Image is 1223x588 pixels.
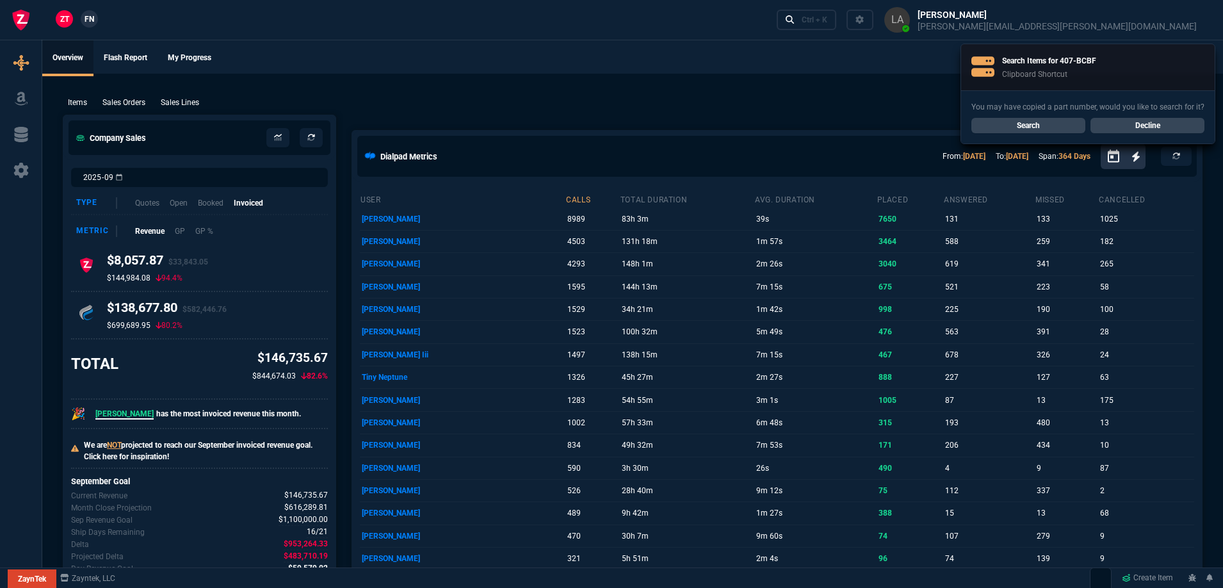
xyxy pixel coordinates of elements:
p: 131 [945,210,1033,228]
p: 490 [879,459,941,477]
p: 315 [879,414,941,432]
p: 58 [1100,278,1192,296]
p: 3h 30m [622,459,752,477]
p: 326 [1037,346,1096,364]
p: 9 [1100,550,1192,568]
p: has the most invoiced revenue this month. [95,408,301,420]
p: 321 [567,550,617,568]
p: 7m 15s [756,278,874,296]
p: [PERSON_NAME] [362,527,563,545]
p: 563 [945,323,1033,341]
span: [PERSON_NAME] [95,409,154,420]
p: Company Revenue Goal for Sep. [71,514,133,526]
th: cancelled [1098,190,1194,208]
span: The difference between the current month's Revenue and the goal. [284,538,328,550]
div: Metric [76,225,117,237]
p: Tiny Neptune [362,368,563,386]
p: 279 [1037,527,1096,545]
h6: September Goal [71,477,328,487]
p: 34h 21m [622,300,752,318]
p: spec.value [272,538,328,550]
a: Create Item [1117,569,1178,588]
span: Delta divided by the remaining ship days. [287,562,329,575]
p: [PERSON_NAME] [362,278,563,296]
p: 100 [1100,300,1192,318]
p: 388 [879,504,941,522]
p: 127 [1037,368,1096,386]
p: The difference between the current month's Revenue and the goal. [71,539,89,550]
p: 193 [945,414,1033,432]
p: 131h 18m [622,233,752,250]
p: Delta divided by the remaining ship days. [71,563,133,575]
p: 100h 32m [622,323,752,341]
p: 190 [1037,300,1096,318]
p: 6m 48s [756,414,874,432]
p: 9 [1100,527,1192,545]
p: 83h 3m [622,210,752,228]
p: $146,735.67 [252,349,328,368]
p: 341 [1037,255,1096,273]
p: 2m 4s [756,550,874,568]
p: Invoiced [234,197,263,209]
th: missed [1035,190,1098,208]
p: 4293 [567,255,617,273]
p: spec.value [275,562,330,575]
p: 7m 53s [756,436,874,454]
a: Flash Report [93,40,158,76]
span: ZT [60,13,69,25]
p: 1005 [879,391,941,409]
p: [PERSON_NAME] [362,550,563,568]
p: 1m 42s [756,300,874,318]
p: The difference between the current month's Revenue goal and projected month-end. [71,551,124,562]
p: 49h 32m [622,436,752,454]
p: 13 [1037,391,1096,409]
p: 87 [945,391,1033,409]
p: 1m 57s [756,233,874,250]
a: Search [971,118,1085,133]
span: Company Revenue Goal for Sep. [279,514,328,526]
p: 619 [945,255,1033,273]
p: 206 [945,436,1033,454]
p: Booked [198,197,223,209]
p: [PERSON_NAME] [362,482,563,500]
p: We are projected to reach our September invoiced revenue goal. Click here for inspiration! [84,439,328,462]
p: 15 [945,504,1033,522]
p: $699,689.95 [107,320,150,331]
p: $844,674.03 [252,370,296,382]
p: 4 [945,459,1033,477]
p: 1002 [567,414,617,432]
p: [PERSON_NAME] [362,323,563,341]
p: 1529 [567,300,617,318]
h5: Dialpad Metrics [380,151,437,163]
p: 30h 7m [622,527,752,545]
p: 13 [1037,504,1096,522]
span: Uses current month's data to project the month's close. [284,502,328,514]
p: Revenue for Sep. [71,490,127,502]
p: GP % [195,225,213,237]
p: 2m 26s [756,255,874,273]
th: answered [943,190,1035,208]
p: Uses current month's data to project the month's close. [71,502,152,514]
p: 480 [1037,414,1096,432]
p: You may have copied a part number, would you like to search for it? [971,101,1204,113]
span: Out of 21 ship days in Sep - there are 16 remaining. [307,526,328,538]
p: 2m 27s [756,368,874,386]
p: 74 [879,527,941,545]
p: 1523 [567,323,617,341]
p: 144h 13m [622,278,752,296]
a: msbcCompanyName [56,573,119,584]
div: Ctrl + K [802,15,827,25]
th: calls [565,190,620,208]
p: 24 [1100,346,1192,364]
p: 1283 [567,391,617,409]
p: 9h 42m [622,504,752,522]
p: 139 [1037,550,1096,568]
p: 434 [1037,436,1096,454]
p: 259 [1037,233,1096,250]
p: Open [170,197,188,209]
p: 182 [1100,233,1192,250]
p: From: [943,151,985,162]
p: 9m 12s [756,482,874,500]
p: spec.value [267,514,328,526]
p: 1497 [567,346,617,364]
